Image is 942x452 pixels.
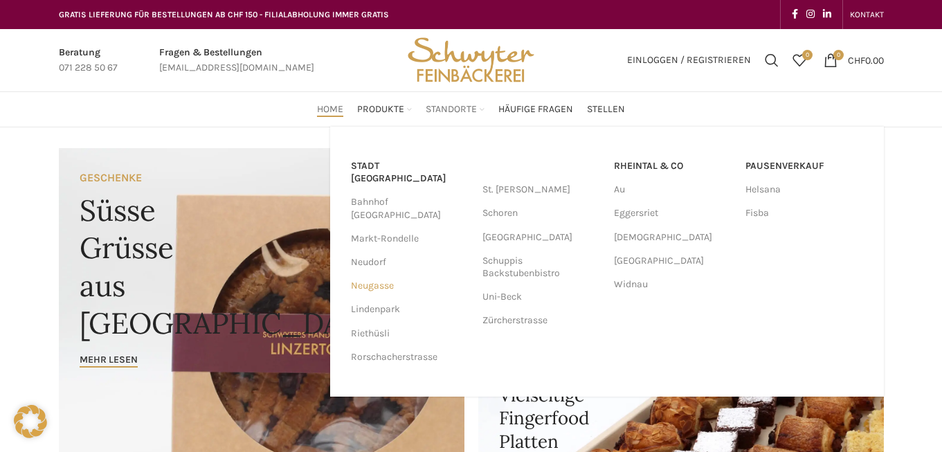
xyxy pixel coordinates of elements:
div: Meine Wunschliste [786,46,813,74]
a: Stellen [587,96,625,123]
a: Produkte [357,96,412,123]
bdi: 0.00 [848,54,884,66]
a: Linkedin social link [819,5,835,24]
a: [GEOGRAPHIC_DATA] [614,249,732,273]
a: [DEMOGRAPHIC_DATA] [614,226,732,249]
span: KONTAKT [850,10,884,19]
a: Uni-Beck [482,285,600,309]
a: Markt-Rondelle [351,227,469,251]
a: Eggersriet [614,201,732,225]
a: Infobox link [159,45,314,76]
div: Main navigation [52,96,891,123]
span: Standorte [426,103,477,116]
a: RHEINTAL & CO [614,154,732,178]
a: Schuppis Backstubenbistro [482,249,600,285]
a: Standorte [426,96,484,123]
a: Infobox link [59,45,118,76]
a: Widnau [614,273,732,296]
a: Rorschacherstrasse [351,345,469,369]
a: Bahnhof [GEOGRAPHIC_DATA] [351,190,469,226]
a: Helsana [745,178,863,201]
span: Einloggen / Registrieren [627,55,751,65]
a: Lindenpark [351,298,469,321]
a: Instagram social link [802,5,819,24]
a: 0 [786,46,813,74]
a: Stadt [GEOGRAPHIC_DATA] [351,154,469,190]
a: Fisba [745,201,863,225]
a: Neugasse [351,274,469,298]
img: Bäckerei Schwyter [403,29,538,91]
a: [GEOGRAPHIC_DATA] [482,226,600,249]
span: Home [317,103,343,116]
span: Häufige Fragen [498,103,573,116]
a: Home [317,96,343,123]
a: Häufige Fragen [498,96,573,123]
a: 0 CHF0.00 [817,46,891,74]
a: Au [614,178,732,201]
span: Stellen [587,103,625,116]
a: Riethüsli [351,322,469,345]
a: Neudorf [351,251,469,274]
a: Site logo [403,53,538,65]
a: KONTAKT [850,1,884,28]
span: 0 [833,50,844,60]
a: Facebook social link [788,5,802,24]
a: St. [PERSON_NAME] [482,178,600,201]
a: Einloggen / Registrieren [620,46,758,74]
div: Secondary navigation [843,1,891,28]
span: CHF [848,54,865,66]
a: Suchen [758,46,786,74]
a: Schoren [482,201,600,225]
span: Produkte [357,103,404,116]
a: Pausenverkauf [745,154,863,178]
a: Zürcherstrasse [482,309,600,332]
span: 0 [802,50,813,60]
span: GRATIS LIEFERUNG FÜR BESTELLUNGEN AB CHF 150 - FILIALABHOLUNG IMMER GRATIS [59,10,389,19]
